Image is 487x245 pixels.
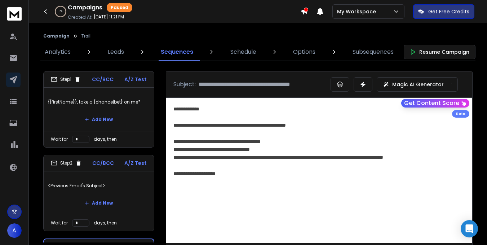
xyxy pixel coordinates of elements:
[51,220,68,226] p: Wait for
[94,14,124,20] p: [DATE] 11:21 PM
[337,8,379,15] p: My Workspace
[7,223,22,238] button: A
[124,159,147,167] p: A/Z Test
[377,77,458,92] button: Magic AI Generator
[59,9,62,14] p: 0 %
[48,92,150,112] p: {{firstName}}, take a {chance|bet} on me?
[452,110,469,118] div: Beta
[413,4,474,19] button: Get Free Credits
[392,81,444,88] p: Magic AI Generator
[43,71,154,148] li: Step1CC/BCCA/Z Test{{firstName}}, take a {chance|bet} on me?Add NewWait fordays, then
[51,160,82,166] div: Step 2
[45,48,71,56] p: Analytics
[428,8,469,15] p: Get Free Credits
[401,99,469,108] button: Get Content Score
[51,136,68,142] p: Wait for
[289,43,320,61] a: Options
[51,76,81,83] div: Step 1
[230,48,256,56] p: Schedule
[43,155,154,231] li: Step2CC/BCCA/Z Test<Previous Email's Subject>Add NewWait fordays, then
[173,80,196,89] p: Subject:
[124,76,147,83] p: A/Z Test
[48,176,150,196] p: <Previous Email's Subject>
[68,3,102,12] h1: Campaigns
[108,48,124,56] p: Leads
[94,220,117,226] p: days, then
[40,43,75,61] a: Analytics
[7,7,22,21] img: logo
[353,48,394,56] p: Subsequences
[293,48,315,56] p: Options
[94,136,117,142] p: days, then
[461,220,478,237] div: Open Intercom Messenger
[348,43,398,61] a: Subsequences
[79,112,119,127] button: Add New
[81,33,90,39] p: Trail
[68,14,92,20] p: Created At:
[161,48,193,56] p: Sequences
[79,196,119,210] button: Add New
[226,43,261,61] a: Schedule
[43,33,70,39] button: Campaign
[103,43,128,61] a: Leads
[404,45,475,59] button: Resume Campaign
[92,76,114,83] p: CC/BCC
[107,3,132,12] div: Paused
[92,159,114,167] p: CC/BCC
[156,43,198,61] a: Sequences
